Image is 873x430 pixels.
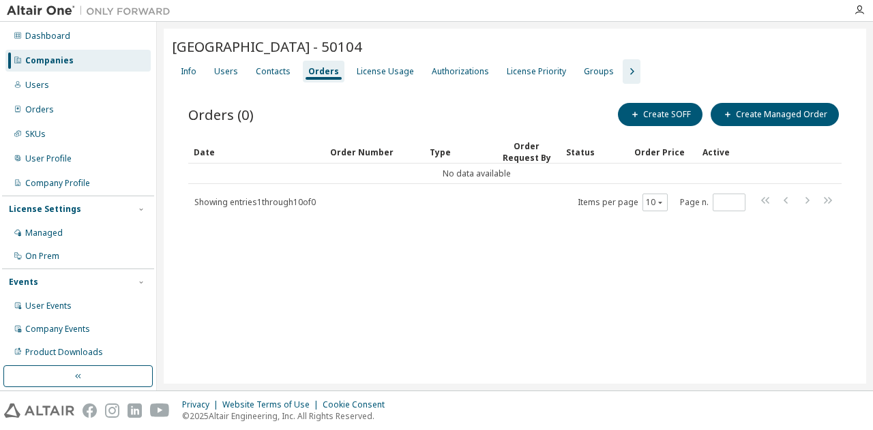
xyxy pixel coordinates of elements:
div: Privacy [182,399,222,410]
div: Users [214,66,238,77]
div: Orders [308,66,339,77]
td: No data available [188,164,765,184]
div: Website Terms of Use [222,399,323,410]
img: instagram.svg [105,403,119,418]
div: Cookie Consent [323,399,393,410]
div: Type [430,141,487,163]
div: Dashboard [25,31,70,42]
div: Managed [25,228,63,239]
div: Users [25,80,49,91]
img: altair_logo.svg [4,403,74,418]
div: Active [702,141,760,163]
span: [GEOGRAPHIC_DATA] - 50104 [172,37,362,56]
div: Authorizations [432,66,489,77]
p: © 2025 Altair Engineering, Inc. All Rights Reserved. [182,410,393,422]
div: Groups [584,66,614,77]
button: Create SOFF [618,103,702,126]
div: Events [9,277,38,288]
div: Product Downloads [25,347,103,358]
div: User Profile [25,153,72,164]
span: Page n. [680,194,745,211]
img: linkedin.svg [128,403,142,418]
div: Order Request By [498,140,555,164]
span: Items per page [578,194,668,211]
div: Company Events [25,324,90,335]
div: User Events [25,301,72,311]
div: License Priority [507,66,566,77]
img: facebook.svg [83,403,97,418]
div: Info [181,66,196,77]
div: Company Profile [25,178,90,189]
div: License Settings [9,204,81,215]
div: License Usage [357,66,414,77]
div: Order Price [634,141,692,163]
div: SKUs [25,129,46,140]
div: Orders [25,104,54,115]
span: Showing entries 1 through 10 of 0 [194,196,316,208]
button: Create Managed Order [711,103,839,126]
div: Contacts [256,66,291,77]
span: Orders (0) [188,105,254,124]
div: Status [566,141,623,163]
img: Altair One [7,4,177,18]
div: Order Number [330,141,419,163]
button: 10 [646,197,664,208]
div: Companies [25,55,74,66]
div: Date [194,141,319,163]
img: youtube.svg [150,403,170,418]
div: On Prem [25,251,59,262]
